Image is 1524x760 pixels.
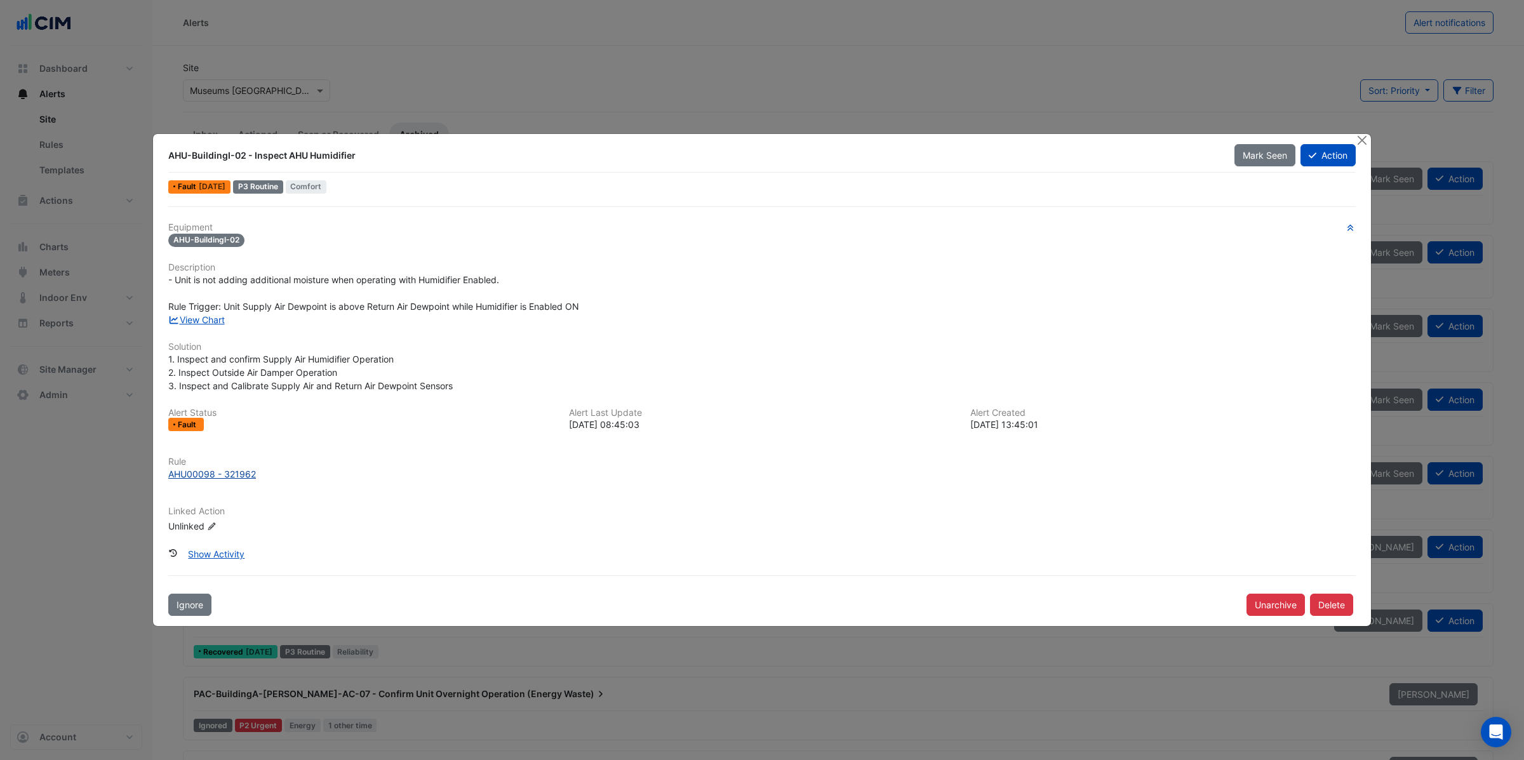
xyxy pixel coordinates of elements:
[168,594,211,616] button: Ignore
[168,519,321,533] div: Unlinked
[1310,594,1353,616] button: Delete
[168,222,1356,233] h6: Equipment
[168,314,225,325] a: View Chart
[168,274,579,312] span: - Unit is not adding additional moisture when operating with Humidifier Enabled. Rule Trigger: Un...
[1355,134,1368,147] button: Close
[1247,594,1305,616] button: Unarchive
[178,183,199,190] span: Fault
[1243,150,1287,161] span: Mark Seen
[168,234,244,247] span: AHU-BuildingI-02
[970,418,1356,431] div: [DATE] 13:45:01
[177,599,203,610] span: Ignore
[569,408,954,418] h6: Alert Last Update
[168,457,1356,467] h6: Rule
[970,408,1356,418] h6: Alert Created
[1234,144,1295,166] button: Mark Seen
[168,354,453,391] span: 1. Inspect and confirm Supply Air Humidifier Operation 2. Inspect Outside Air Damper Operation 3....
[168,149,1219,162] div: AHU-BuildingI-02 - Inspect AHU Humidifier
[168,467,1356,481] a: AHU00098 - 321962
[199,182,225,191] span: Mon 11-Mar-2024 08:45 AEDT
[569,418,954,431] div: [DATE] 08:45:03
[168,408,554,418] h6: Alert Status
[1300,144,1356,166] button: Action
[168,342,1356,352] h6: Solution
[168,506,1356,517] h6: Linked Action
[1481,717,1511,747] div: Open Intercom Messenger
[168,467,256,481] div: AHU00098 - 321962
[178,421,199,429] span: Fault
[168,262,1356,273] h6: Description
[207,522,217,531] fa-icon: Edit Linked Action
[233,180,283,194] div: P3 Routine
[180,543,253,565] button: Show Activity
[286,180,327,194] span: Comfort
